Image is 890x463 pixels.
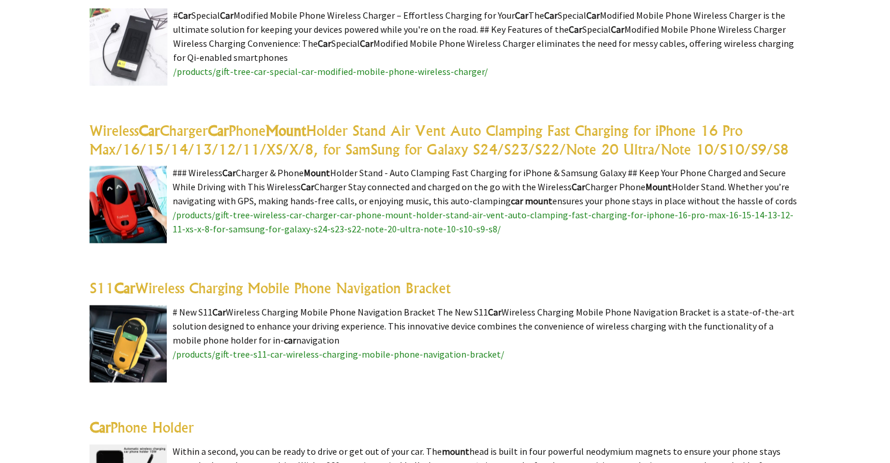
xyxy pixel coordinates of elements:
highlight: Mount [304,167,330,179]
highlight: car mount [511,195,552,207]
highlight: Car [90,419,111,436]
img: Wireless Car Charger Car Phone Mount Holder Stand Air Vent Auto Clamping Fast Charging for iPhone... [90,166,167,243]
a: /products/gift-tree-s11-car-wireless-charging-mobile-phone-navigation-bracket/ [173,348,504,360]
a: /products/gift-tree-car-special-car-modified-mobile-phone-wireless-charger/ [173,66,488,77]
a: S11CarWireless Charging Mobile Phone Navigation Bracket [90,279,451,297]
img: S11 Car Wireless Charging Mobile Phone Navigation Bracket [90,305,167,382]
a: CarPhone Holder [90,419,194,436]
highlight: Car [488,306,501,318]
highlight: car [284,334,296,346]
highlight: Car [114,279,135,297]
highlight: Car [178,9,191,21]
highlight: Car [569,23,582,35]
a: /products/gift-tree-wireless-car-charger-car-phone-mount-holder-stand-air-vent-auto-clamping-fast... [173,209,793,235]
highlight: Car [301,181,314,193]
highlight: Car [572,181,585,193]
highlight: mount [442,445,469,457]
a: WirelessCarChargerCarPhoneMountHolder Stand Air Vent Auto Clamping Fast Charging for iPhone 16 Pr... [90,122,789,158]
highlight: Car [360,37,373,49]
highlight: Mount [645,181,672,193]
highlight: Car [318,37,331,49]
highlight: Car [611,23,624,35]
highlight: Car [222,167,236,179]
highlight: Car [220,9,233,21]
highlight: Mount [266,122,306,139]
highlight: Car [544,9,558,21]
img: Car Special Car Modified Mobile Phone Wireless Charger [90,8,167,85]
highlight: Car [139,122,160,139]
highlight: Car [212,306,226,318]
highlight: Car [515,9,528,21]
highlight: Car [586,9,600,21]
highlight: Car [208,122,229,139]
